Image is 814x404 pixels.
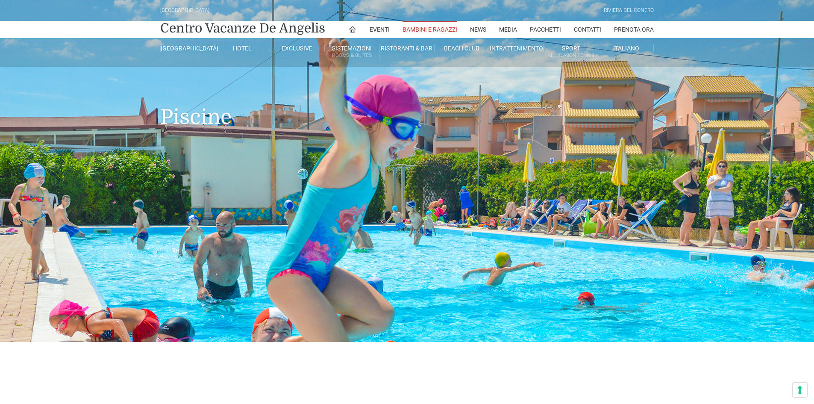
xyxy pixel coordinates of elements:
[613,45,639,52] span: Italiano
[435,44,489,52] a: Beach Club
[379,44,434,52] a: Ristoranti & Bar
[160,67,654,142] h1: Piscine
[370,21,390,38] a: Eventi
[160,44,215,52] a: [GEOGRAPHIC_DATA]
[160,6,209,15] div: [GEOGRAPHIC_DATA]
[530,21,561,38] a: Pacchetti
[499,21,517,38] a: Media
[489,44,544,52] a: Intrattenimento
[470,21,486,38] a: News
[215,44,270,52] a: Hotel
[793,383,807,397] button: Le tue preferenze relative al consenso per le tecnologie di tracciamento
[604,6,654,15] div: Riviera Del Conero
[325,51,379,59] small: Rooms & Suites
[599,44,654,52] a: Italiano
[403,21,457,38] a: Bambini e Ragazzi
[544,44,599,60] a: SportAll Season Tennis
[614,21,654,38] a: Prenota Ora
[544,51,598,59] small: All Season Tennis
[270,44,325,52] a: Exclusive
[325,44,379,60] a: SistemazioniRooms & Suites
[574,21,601,38] a: Contatti
[160,20,325,37] a: Centro Vacanze De Angelis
